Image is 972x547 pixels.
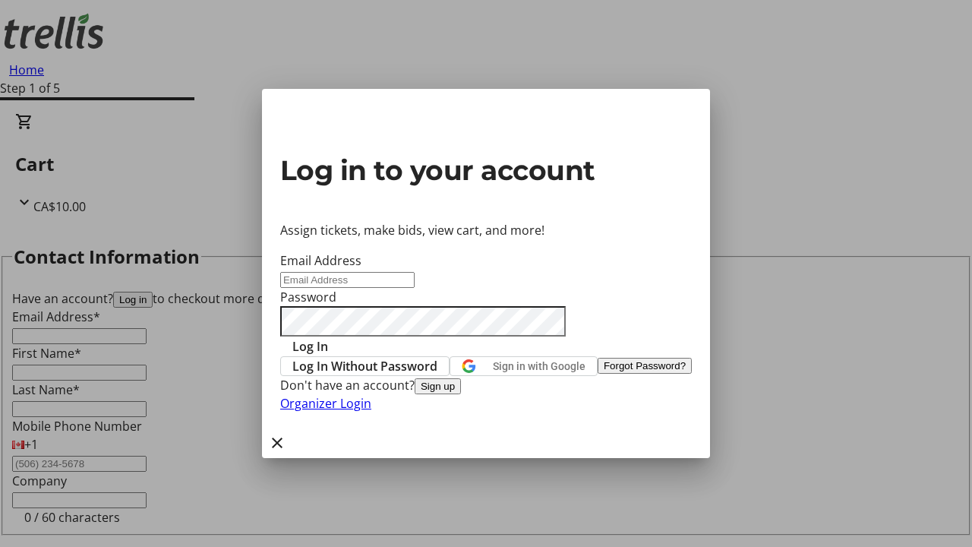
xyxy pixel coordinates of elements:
[280,395,371,412] a: Organizer Login
[292,357,437,375] span: Log In Without Password
[493,360,585,372] span: Sign in with Google
[415,378,461,394] button: Sign up
[598,358,692,374] button: Forgot Password?
[280,150,692,191] h2: Log in to your account
[280,356,450,376] button: Log In Without Password
[280,221,692,239] p: Assign tickets, make bids, view cart, and more!
[262,428,292,458] button: Close
[280,272,415,288] input: Email Address
[280,289,336,305] label: Password
[292,337,328,356] span: Log In
[450,356,598,376] button: Sign in with Google
[280,252,361,269] label: Email Address
[280,337,340,356] button: Log In
[280,376,692,394] div: Don't have an account?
